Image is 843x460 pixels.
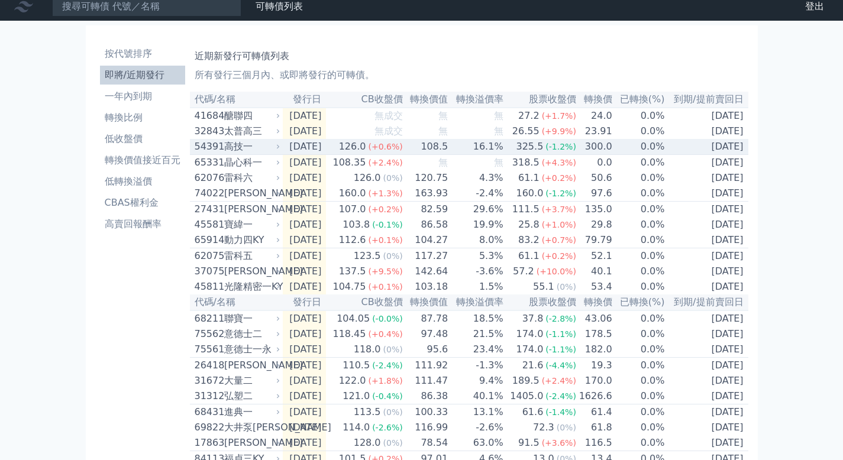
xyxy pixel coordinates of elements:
[195,186,221,200] div: 74022
[224,312,278,326] div: 聯寶一
[403,279,449,294] td: 103.18
[283,124,327,139] td: [DATE]
[577,217,613,232] td: 29.8
[100,151,185,170] a: 轉換價值接近百元
[545,391,576,401] span: (-2.4%)
[283,404,327,420] td: [DATE]
[542,438,576,448] span: (+3.6%)
[542,205,576,214] span: (+3.7%)
[283,108,327,124] td: [DATE]
[613,124,666,139] td: 0.0%
[666,232,748,248] td: [DATE]
[224,342,278,357] div: 意德士一永
[195,124,221,138] div: 32843
[100,66,185,85] a: 即將/近期發行
[195,218,221,232] div: 45581
[613,248,666,264] td: 0.0%
[340,218,372,232] div: 103.8
[100,153,185,167] li: 轉換價值接近百元
[195,420,221,435] div: 69822
[577,186,613,202] td: 97.6
[613,217,666,232] td: 0.0%
[368,205,402,214] span: (+0.2%)
[516,249,542,263] div: 61.1
[577,108,613,124] td: 24.0
[448,358,503,374] td: -1.3%
[195,342,221,357] div: 75561
[195,327,221,341] div: 75562
[372,220,403,229] span: (-0.1%)
[224,156,278,170] div: 晶心科一
[666,217,748,232] td: [DATE]
[577,388,613,404] td: 1626.6
[494,110,503,121] span: 無
[438,125,448,137] span: 無
[283,342,327,358] td: [DATE]
[283,248,327,264] td: [DATE]
[403,92,449,108] th: 轉換價值
[577,420,613,435] td: 61.8
[326,92,403,108] th: CB收盤價
[557,282,576,291] span: (0%)
[340,420,372,435] div: 114.0
[283,217,327,232] td: [DATE]
[531,280,557,294] div: 55.1
[504,92,577,108] th: 股票收盤價
[283,139,327,155] td: [DATE]
[514,140,546,154] div: 325.5
[100,89,185,103] li: 一年內到期
[448,388,503,404] td: 40.1%
[337,186,369,200] div: 160.0
[613,170,666,186] td: 0.0%
[403,388,449,404] td: 86.38
[403,139,449,155] td: 108.5
[195,280,221,294] div: 45811
[195,249,221,263] div: 62075
[516,218,542,232] div: 25.8
[666,124,748,139] td: [DATE]
[666,342,748,358] td: [DATE]
[666,155,748,171] td: [DATE]
[508,389,545,403] div: 1405.0
[372,423,403,432] span: (-2.6%)
[577,326,613,342] td: 178.5
[372,361,403,370] span: (-2.4%)
[537,267,576,276] span: (+10.0%)
[383,438,403,448] span: (0%)
[545,189,576,198] span: (-1.2%)
[557,423,576,432] span: (0%)
[577,310,613,326] td: 43.06
[351,249,383,263] div: 123.5
[195,109,221,123] div: 41684
[613,420,666,435] td: 0.0%
[520,405,546,419] div: 61.6
[337,374,369,388] div: 122.0
[784,403,843,460] div: 聊天小工具
[351,171,383,185] div: 126.0
[577,170,613,186] td: 50.6
[531,420,557,435] div: 72.3
[337,233,369,247] div: 112.6
[542,376,576,386] span: (+2.4%)
[666,92,748,108] th: 到期/提前賣回日
[510,124,542,138] div: 26.55
[100,172,185,191] a: 低轉換溢價
[613,108,666,124] td: 0.0%
[666,358,748,374] td: [DATE]
[448,170,503,186] td: 4.3%
[100,68,185,82] li: 即將/近期發行
[514,342,546,357] div: 174.0
[403,358,449,374] td: 111.92
[510,156,542,170] div: 318.5
[283,202,327,218] td: [DATE]
[403,202,449,218] td: 82.59
[283,232,327,248] td: [DATE]
[368,158,402,167] span: (+2.4%)
[577,232,613,248] td: 79.79
[368,329,402,339] span: (+0.4%)
[542,127,576,136] span: (+9.9%)
[403,310,449,326] td: 87.78
[224,405,278,419] div: 進典一
[330,156,368,170] div: 108.35
[494,157,503,168] span: 無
